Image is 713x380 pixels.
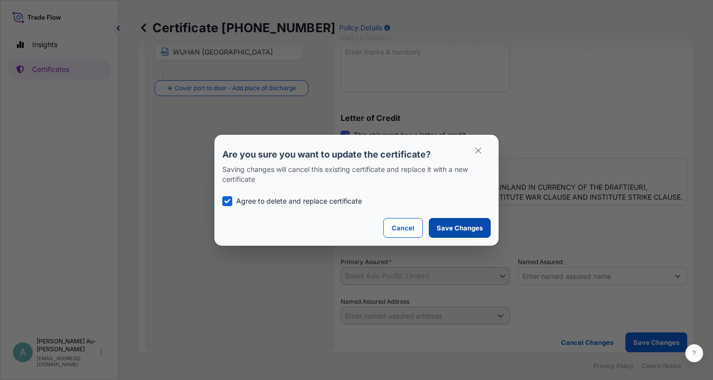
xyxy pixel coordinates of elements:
[383,218,423,238] button: Cancel
[222,149,491,161] p: Are you sure you want to update the certificate?
[392,223,414,233] p: Cancel
[236,196,362,206] p: Agree to delete and replace certificate
[222,164,491,184] p: Saving changes will cancel this existing certificate and replace it with a new certificate
[429,218,491,238] button: Save Changes
[437,223,483,233] p: Save Changes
